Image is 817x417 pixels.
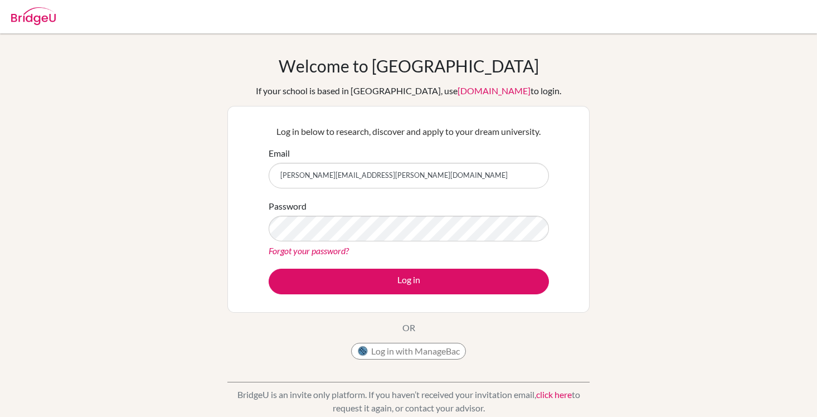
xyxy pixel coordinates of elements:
[279,56,539,76] h1: Welcome to [GEOGRAPHIC_DATA]
[11,7,56,25] img: Bridge-U
[458,85,531,96] a: [DOMAIN_NAME]
[536,389,572,400] a: click here
[269,269,549,294] button: Log in
[269,200,307,213] label: Password
[227,388,590,415] p: BridgeU is an invite only platform. If you haven’t received your invitation email, to request it ...
[402,321,415,334] p: OR
[269,147,290,160] label: Email
[256,84,561,98] div: If your school is based in [GEOGRAPHIC_DATA], use to login.
[269,245,349,256] a: Forgot your password?
[351,343,466,360] button: Log in with ManageBac
[269,125,549,138] p: Log in below to research, discover and apply to your dream university.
